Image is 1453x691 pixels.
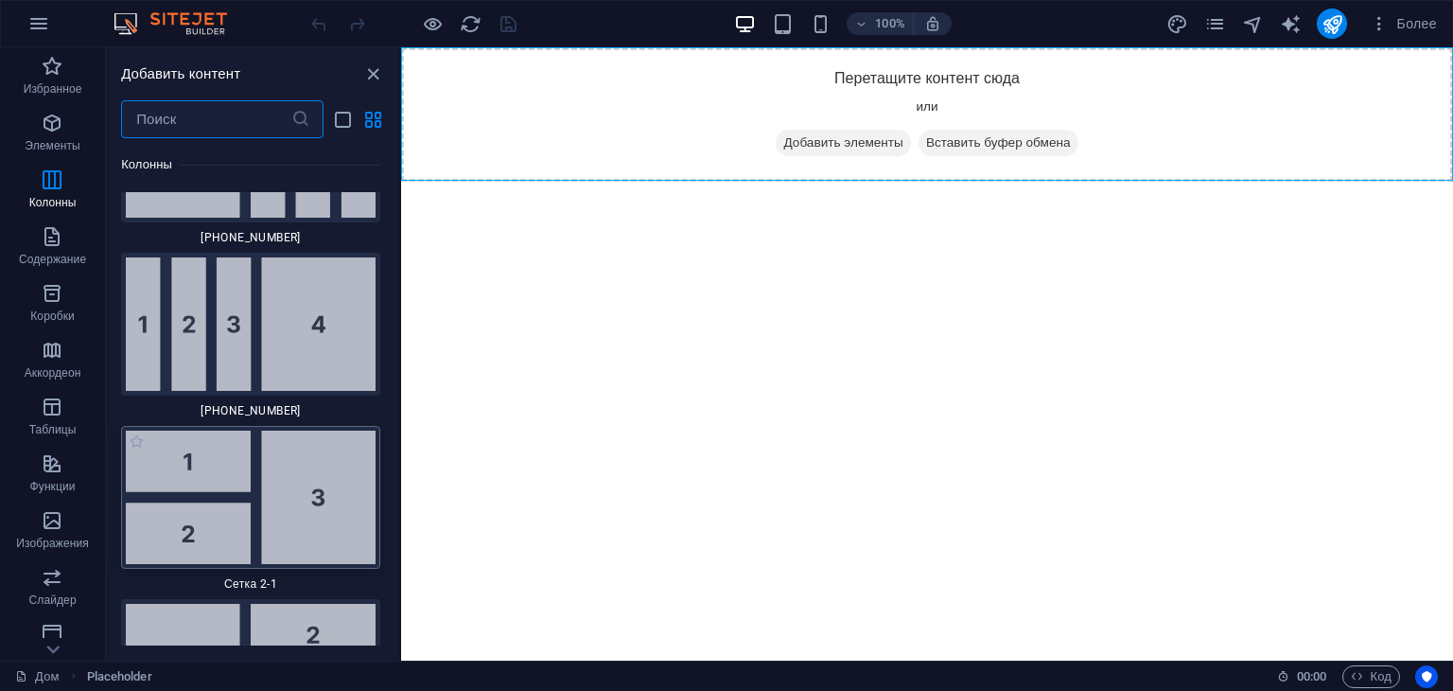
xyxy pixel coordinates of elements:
i: ИИ-писатель [1280,13,1302,35]
font: Вставить буфер обмена [525,88,670,102]
button: дизайн [1165,12,1188,35]
font: [PHONE_NUMBER] [201,404,301,417]
font: Слайдер [28,594,76,607]
font: Дом [35,669,59,683]
font: Избранное [24,82,82,96]
i: Навигатор [1242,13,1264,35]
font: Добавить контент [121,65,240,82]
button: Код [1342,665,1400,688]
i: Дизайн (Ctrl+Alt+Y) [1166,13,1188,35]
font: Содержание [19,253,86,266]
button: закрыть панель [361,62,384,85]
font: 00 [1297,669,1310,683]
font: Сетка 2-1 [224,577,277,591]
button: Ориентированность на пользователя [1415,665,1438,688]
i: Публиковать [1322,13,1343,35]
i: При изменении размера автоматически настраивает уровень масштабирования в соответствии с выбранны... [924,15,941,32]
nav: хлебные крошки [87,665,152,688]
font: 00 [1313,669,1326,683]
div: [PHONE_NUMBER] [121,253,380,418]
font: 100% [875,16,904,30]
font: [PHONE_NUMBER] [201,231,301,244]
span: Click to select. Double-click to edit [87,665,152,688]
button: навигатор [1241,12,1264,35]
font: Функции [30,480,76,493]
i: Перезагрузить страницу [460,13,481,35]
font: Код [1371,669,1392,683]
img: Grid2-1.svg [126,431,376,564]
button: страницы [1203,12,1226,35]
a: Щелкните, чтобы отменить выбор. Дважды щелкните, чтобы открыть страницы. [15,665,60,688]
font: Коробки [30,310,75,323]
img: 16-16-16-50.svg [126,257,376,391]
div: Сетка 2-1 [121,426,380,592]
i: Страницы (Ctrl+Alt+S) [1204,13,1226,35]
button: вид сетки [361,108,384,131]
font: Колонны [121,157,172,171]
font: : [1310,669,1313,683]
button: текстовый_генератор [1279,12,1302,35]
font: Изображения [16,537,89,550]
img: Логотип редактора [109,12,251,35]
font: Более [1397,16,1437,31]
font: Колонны [29,196,77,209]
button: просмотр списка [331,108,354,131]
button: Нажмите здесь, чтобы выйти из режима предварительного просмотра и продолжить редактирование. [421,12,444,35]
font: Элементы [25,139,79,152]
span: Добавить в избранное [129,434,145,450]
h6: Время сеанса [1277,665,1327,688]
button: перезагрузка [459,12,481,35]
font: Таблицы [29,423,77,436]
font: Добавить элементы [382,88,501,102]
input: Поиск [121,100,291,138]
button: 100% [847,12,914,35]
font: Аккордеон [25,366,81,380]
button: Более [1362,9,1444,39]
button: публиковать [1317,9,1347,39]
